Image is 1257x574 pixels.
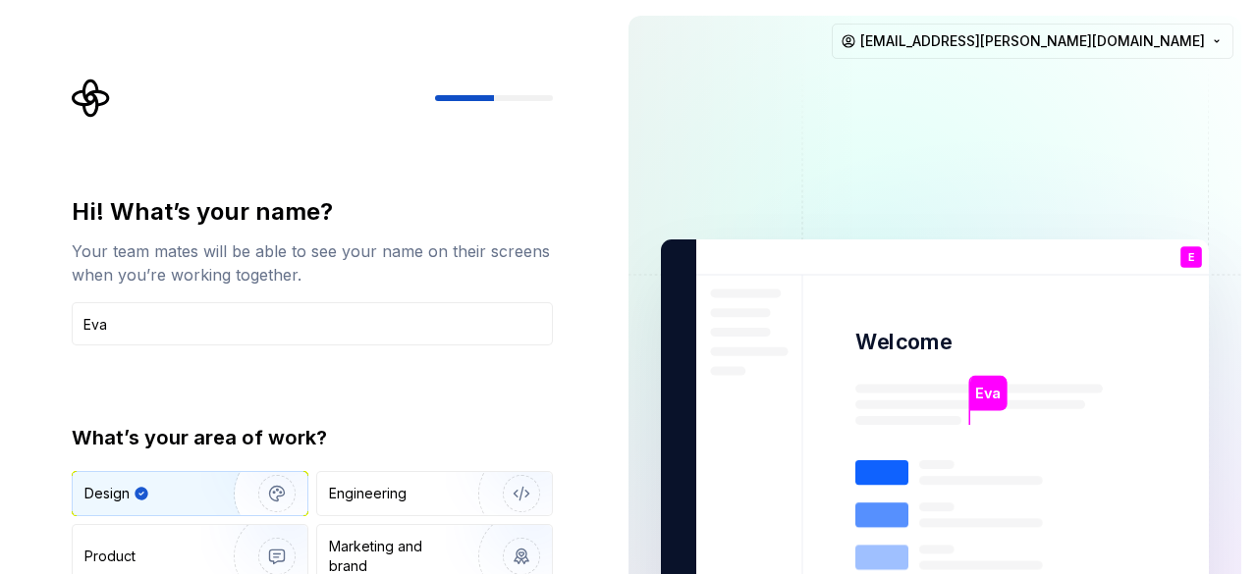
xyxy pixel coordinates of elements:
input: Han Solo [72,302,553,345]
svg: Supernova Logo [72,78,111,118]
p: E [1188,252,1194,263]
button: [EMAIL_ADDRESS][PERSON_NAME][DOMAIN_NAME] [832,24,1233,59]
div: Engineering [329,484,407,503]
span: [EMAIL_ADDRESS][PERSON_NAME][DOMAIN_NAME] [860,31,1205,51]
p: Welcome [855,328,952,356]
div: Hi! What’s your name? [72,196,553,228]
div: Product [84,547,136,566]
div: Your team mates will be able to see your name on their screens when you’re working together. [72,239,553,287]
div: Design [84,484,130,503]
div: What’s your area of work? [72,424,553,451]
p: Eva [975,383,1000,404]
